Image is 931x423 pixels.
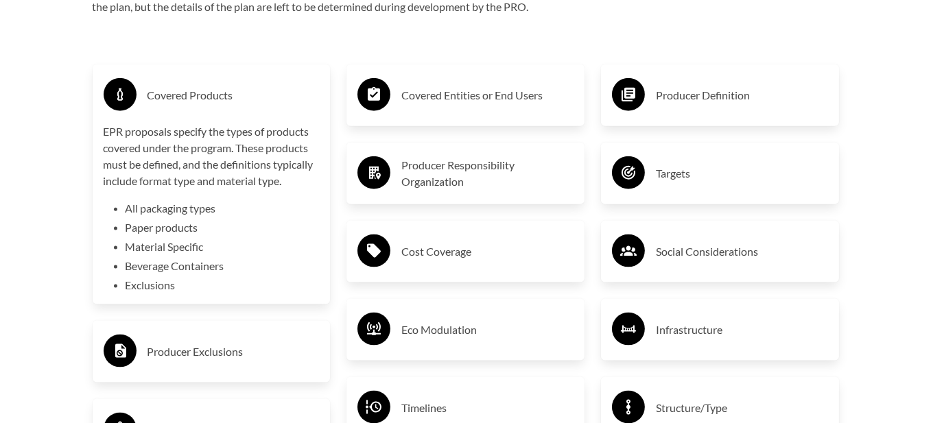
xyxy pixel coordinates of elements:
[401,84,574,106] h3: Covered Entities or End Users
[126,200,320,217] li: All packaging types
[148,84,320,106] h3: Covered Products
[656,241,828,263] h3: Social Considerations
[401,397,574,419] h3: Timelines
[656,84,828,106] h3: Producer Definition
[104,123,320,189] p: EPR proposals specify the types of products covered under the program. These products must be def...
[126,219,320,236] li: Paper products
[401,319,574,341] h3: Eco Modulation
[656,319,828,341] h3: Infrastructure
[401,157,574,190] h3: Producer Responsibility Organization
[126,277,320,293] li: Exclusions
[126,239,320,255] li: Material Specific
[656,162,828,184] h3: Targets
[656,397,828,419] h3: Structure/Type
[126,258,320,274] li: Beverage Containers
[401,241,574,263] h3: Cost Coverage
[148,341,320,363] h3: Producer Exclusions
